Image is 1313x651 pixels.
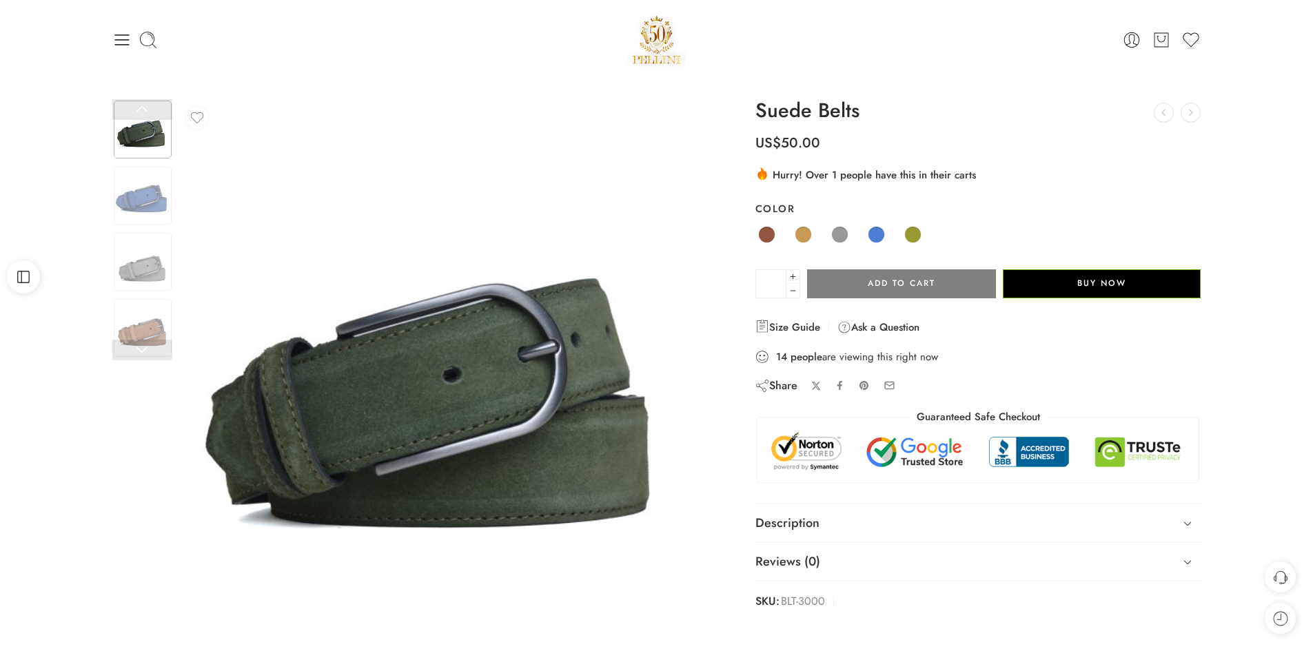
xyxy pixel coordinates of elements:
[114,233,172,291] img: 7b5b89dfeef8487e8da7da8335305010-Original-1.jpg
[755,202,1201,216] label: Color
[755,349,1201,364] div: are viewing this right now
[811,381,822,391] a: Share on X
[755,133,820,153] bdi: 50.00
[768,431,1189,472] img: Trust
[755,166,1201,183] div: Hurry! Over 1 people have this in their carts
[776,350,787,364] strong: 14
[859,380,870,391] a: Pin on Pinterest
[837,319,919,335] a: Ask a Question
[835,380,845,391] a: Share on Facebook
[627,10,686,69] img: Pellini
[781,592,825,612] span: BLT-3000
[1003,269,1201,298] button: Buy Now
[791,350,822,364] strong: people
[114,299,172,357] img: 7b5b89dfeef8487e8da7da8335305010-Original-1.jpg
[755,133,781,153] span: US$
[1181,30,1201,50] a: Wishlist
[755,319,820,335] a: Size Guide
[179,100,707,628] img: 7b5b89dfeef8487e8da7da8335305010-Original-1.jpg
[755,269,786,298] input: Product quantity
[1122,30,1141,50] a: Login / Register
[443,364,444,364] div: Loading image
[114,101,172,158] img: 7b5b89dfeef8487e8da7da8335305010-Original-1.jpg
[627,10,686,69] a: Pellini -
[755,543,1201,581] a: Reviews (0)
[910,410,1047,424] legend: Guaranteed Safe Checkout
[807,269,996,298] button: Add to cart
[755,592,780,612] strong: SKU:
[755,504,1201,543] a: Description
[884,380,895,391] a: Email to your friends
[1152,30,1171,50] a: Cart
[114,167,172,225] img: 7b5b89dfeef8487e8da7da8335305010-Original-1.jpg
[755,378,797,393] div: Share
[755,100,1201,122] h1: Suede Belts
